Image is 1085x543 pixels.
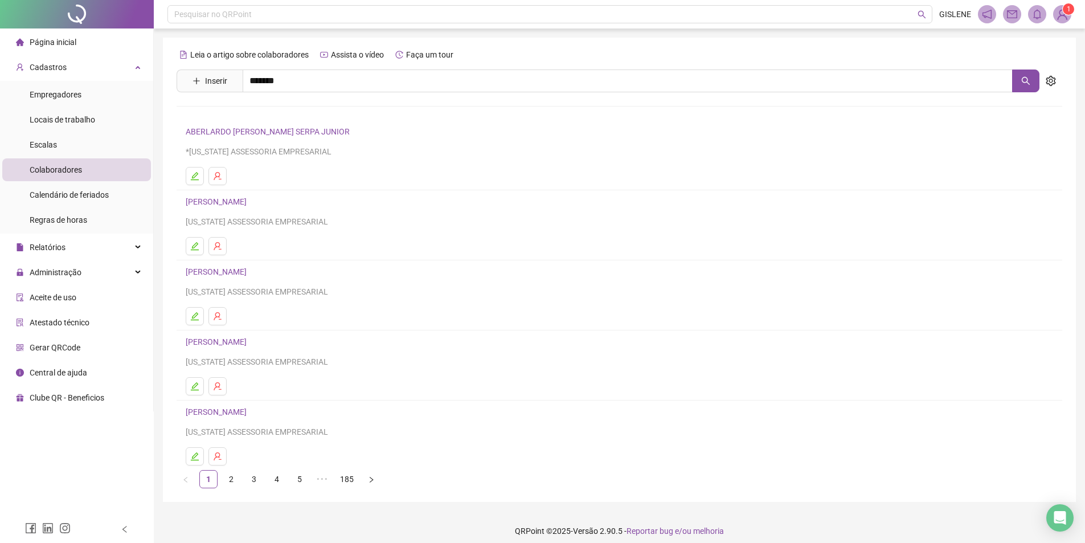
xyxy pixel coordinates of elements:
[190,50,309,59] span: Leia o artigo sobre colaboradores
[406,50,453,59] span: Faça um tour
[245,470,263,488] li: 3
[16,369,24,377] span: info-circle
[290,470,309,488] li: 5
[16,63,24,71] span: user-add
[223,471,240,488] a: 2
[42,522,54,534] span: linkedin
[1046,504,1074,532] div: Open Intercom Messenger
[30,268,81,277] span: Administração
[186,426,1053,438] div: [US_STATE] ASSESSORIA EMPRESARIAL
[186,127,353,136] a: ABERLARDO [PERSON_NAME] SERPA JUNIOR
[313,470,331,488] li: 5 próximas páginas
[190,172,199,181] span: edit
[16,268,24,276] span: lock
[213,312,222,321] span: user-delete
[16,243,24,251] span: file
[30,215,87,224] span: Regras de horas
[1067,5,1071,13] span: 1
[182,476,189,483] span: left
[573,526,598,536] span: Versão
[331,50,384,59] span: Assista o vídeo
[268,470,286,488] li: 4
[30,165,82,174] span: Colaboradores
[627,526,724,536] span: Reportar bug e/ou melhoria
[213,452,222,461] span: user-delete
[177,470,195,488] button: left
[1007,9,1017,19] span: mail
[1063,3,1074,15] sup: Atualize o seu contato no menu Meus Dados
[186,145,1053,158] div: *[US_STATE] ASSESSORIA EMPRESARIAL
[186,356,1053,368] div: [US_STATE] ASSESSORIA EMPRESARIAL
[362,470,380,488] li: Próxima página
[30,393,104,402] span: Clube QR - Beneficios
[186,285,1053,298] div: [US_STATE] ASSESSORIA EMPRESARIAL
[30,90,81,99] span: Empregadores
[982,9,992,19] span: notification
[16,344,24,352] span: qrcode
[245,471,263,488] a: 3
[190,382,199,391] span: edit
[30,38,76,47] span: Página inicial
[16,319,24,326] span: solution
[25,522,36,534] span: facebook
[199,470,218,488] li: 1
[190,312,199,321] span: edit
[395,51,403,59] span: history
[183,72,236,90] button: Inserir
[186,337,250,346] a: [PERSON_NAME]
[30,140,57,149] span: Escalas
[337,471,357,488] a: 185
[30,190,109,199] span: Calendário de feriados
[16,293,24,301] span: audit
[1032,9,1042,19] span: bell
[30,318,89,327] span: Atestado técnico
[213,172,222,181] span: user-delete
[222,470,240,488] li: 2
[291,471,308,488] a: 5
[1046,76,1056,86] span: setting
[362,470,380,488] button: right
[193,77,200,85] span: plus
[16,394,24,402] span: gift
[213,242,222,251] span: user-delete
[336,470,358,488] li: 185
[268,471,285,488] a: 4
[205,75,227,87] span: Inserir
[30,63,67,72] span: Cadastros
[30,293,76,302] span: Aceite de uso
[177,470,195,488] li: Página anterior
[186,407,250,417] a: [PERSON_NAME]
[1021,76,1030,85] span: search
[121,525,129,533] span: left
[918,10,926,19] span: search
[30,343,80,352] span: Gerar QRCode
[320,51,328,59] span: youtube
[1054,6,1071,23] img: 90811
[190,452,199,461] span: edit
[30,243,65,252] span: Relatórios
[186,197,250,206] a: [PERSON_NAME]
[213,382,222,391] span: user-delete
[190,242,199,251] span: edit
[59,522,71,534] span: instagram
[179,51,187,59] span: file-text
[200,471,217,488] a: 1
[368,476,375,483] span: right
[939,8,971,21] span: GISLENE
[313,470,331,488] span: •••
[30,368,87,377] span: Central de ajuda
[16,38,24,46] span: home
[30,115,95,124] span: Locais de trabalho
[186,267,250,276] a: [PERSON_NAME]
[186,215,1053,228] div: [US_STATE] ASSESSORIA EMPRESARIAL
